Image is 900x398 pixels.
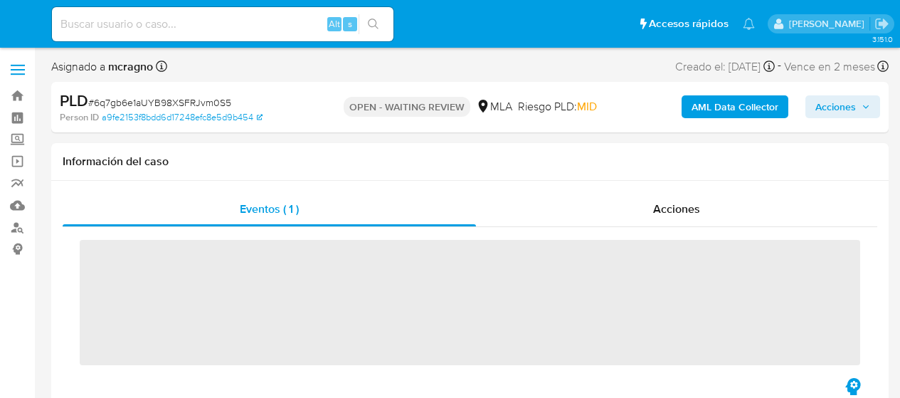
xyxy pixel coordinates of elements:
[348,17,352,31] span: s
[778,57,781,76] span: -
[789,17,869,31] p: marielabelen.cragno@mercadolibre.com
[476,99,512,115] div: MLA
[675,57,775,76] div: Creado el: [DATE]
[874,16,889,31] a: Salir
[52,15,393,33] input: Buscar usuario o caso...
[743,18,755,30] a: Notificaciones
[240,201,299,217] span: Eventos ( 1 )
[105,58,153,75] b: mcragno
[518,99,597,115] span: Riesgo PLD:
[102,111,263,124] a: a9fe2153f8bdd6d17248efc8e5d9b454
[88,95,231,110] span: # 6q7gb6e1aUYB98XSFRJvm0S5
[784,59,875,75] span: Vence en 2 meses
[329,17,340,31] span: Alt
[577,98,597,115] span: MID
[692,95,778,118] b: AML Data Collector
[359,14,388,34] button: search-icon
[649,16,729,31] span: Accesos rápidos
[63,155,877,169] h1: Información del caso
[51,59,153,75] span: Asignado a
[682,95,788,118] button: AML Data Collector
[80,240,860,365] span: ‌
[344,97,470,117] p: OPEN - WAITING REVIEW
[60,111,99,124] b: Person ID
[60,89,88,112] b: PLD
[805,95,880,118] button: Acciones
[653,201,700,217] span: Acciones
[815,95,856,118] span: Acciones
